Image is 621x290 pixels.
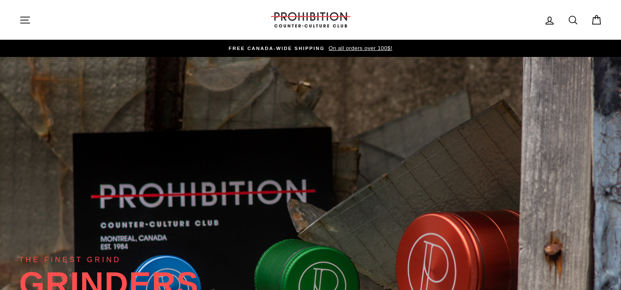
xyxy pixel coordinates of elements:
[19,254,121,265] div: THE FINEST GRIND
[21,44,600,53] a: FREE CANADA-WIDE SHIPPING On all orders over 100$!
[229,46,325,51] span: FREE CANADA-WIDE SHIPPING
[326,45,392,51] span: On all orders over 100$!
[270,12,352,27] img: PROHIBITION COUNTER-CULTURE CLUB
